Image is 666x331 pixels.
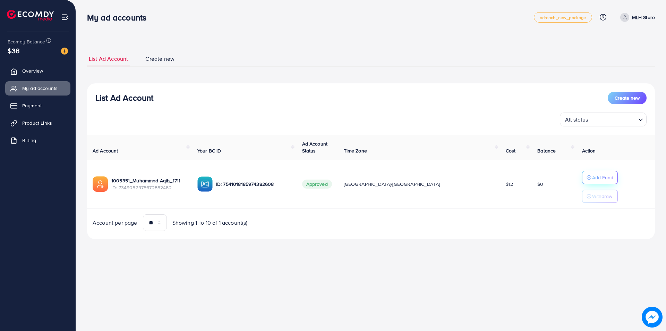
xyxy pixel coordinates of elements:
[592,173,613,182] p: Add Fund
[111,177,186,184] a: 1005351_Muhammad Aqib_1711084760817
[93,176,108,192] img: ic-ads-acc.e4c84228.svg
[7,10,54,20] img: logo
[302,180,332,189] span: Approved
[344,147,367,154] span: Time Zone
[608,92,647,104] button: Create new
[87,13,152,23] h3: My ad accounts
[61,13,69,21] img: menu
[617,13,655,22] a: MLH Store
[216,180,291,188] p: ID: 7541018185974382608
[534,12,592,23] a: adreach_new_package
[93,147,118,154] span: Ad Account
[22,102,42,109] span: Payment
[8,38,45,45] span: Ecomdy Balance
[197,176,213,192] img: ic-ba-acc.ded83a64.svg
[540,15,586,20] span: adreach_new_package
[197,147,221,154] span: Your BC ID
[89,55,128,63] span: List Ad Account
[5,81,70,95] a: My ad accounts
[145,55,174,63] span: Create new
[111,177,186,191] div: <span class='underline'>1005351_Muhammad Aqib_1711084760817</span></br>7349052975672852482
[61,48,68,55] img: image
[537,147,556,154] span: Balance
[22,119,52,126] span: Product Links
[537,181,543,188] span: $0
[302,140,328,154] span: Ad Account Status
[22,137,36,144] span: Billing
[111,184,186,191] span: ID: 7349052975672852482
[560,113,647,126] div: Search for option
[5,99,70,113] a: Payment
[8,45,20,56] span: $38
[5,116,70,130] a: Product Links
[95,93,153,103] h3: List Ad Account
[632,13,655,22] p: MLH Store
[93,219,137,227] span: Account per page
[592,192,612,200] p: Withdraw
[590,113,635,125] input: Search for option
[5,133,70,147] a: Billing
[582,147,596,154] span: Action
[506,147,516,154] span: Cost
[172,219,248,227] span: Showing 1 To 10 of 1 account(s)
[22,85,58,92] span: My ad accounts
[582,171,618,184] button: Add Fund
[642,307,663,328] img: image
[582,190,618,203] button: Withdraw
[506,181,513,188] span: $12
[5,64,70,78] a: Overview
[564,115,590,125] span: All status
[344,181,440,188] span: [GEOGRAPHIC_DATA]/[GEOGRAPHIC_DATA]
[22,67,43,74] span: Overview
[615,94,640,101] span: Create new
